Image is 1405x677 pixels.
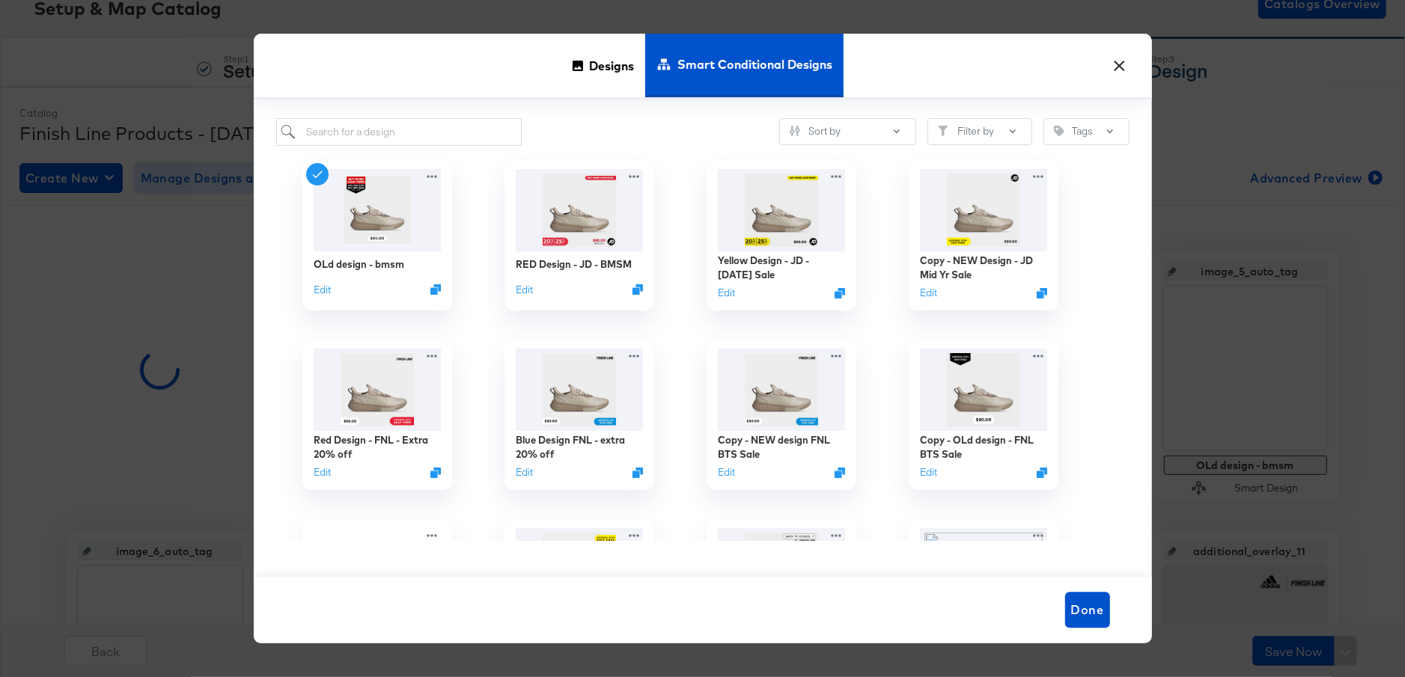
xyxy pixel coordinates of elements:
svg: Duplicate [633,467,643,477]
svg: Sliders [790,126,800,136]
button: × [1106,49,1133,76]
input: Search for a design [276,118,522,146]
img: mB45jBm2BXA-_c51ec4ljw.jpg [718,169,845,251]
img: w_1080%2Ch_1080%2Cg_north_west%2Cx_0%2Cy_0%2Cc_cro [920,528,1047,610]
div: Red Design - FNL - Extra 20% off [314,433,441,461]
svg: Duplicate [835,287,845,298]
button: Edit [920,465,937,480]
img: bRfB4UYQiBbgOkV6BDWRRg.jpg [920,349,1047,431]
div: Red Design - FNL - Extra 20% offEditDuplicate [302,340,452,490]
button: Edit [314,465,331,480]
div: Blue Design FNL - extra 20% offEditDuplicate [505,340,654,490]
div: Yellow Design - JD - [DATE] Sale [718,254,845,281]
button: TagTags [1043,118,1130,145]
div: Copy - NEW Design - JD Mid Yr SaleEditDuplicate [909,161,1058,310]
svg: Duplicate [1037,287,1047,298]
svg: Duplicate [1037,467,1047,477]
div: OLd design - bmsm [314,257,404,272]
div: Copy - OLd design - FNL BTS Sale [920,433,1047,461]
img: eq6lOrjTZqTdih9C83yoMg.jpg [314,169,441,251]
img: 2ucQtHbyuzfokOkyRsaWeg.jpg [314,349,441,431]
button: Done [1065,592,1110,628]
button: Edit [314,283,331,297]
div: RED Design - JD - BMSM [516,257,632,272]
img: dCB8T-EhBEcV_YhWCJJ7Ow.jpg [718,349,845,431]
div: Copy - OLd design - FNL BTS SaleEditDuplicate [909,340,1058,490]
span: Done [1071,600,1104,621]
svg: Duplicate [430,284,441,295]
img: pJm4blvJvZ8P4c6kmGhPIw.jpg [516,528,643,610]
button: Edit [920,286,937,300]
div: Copy - NEW Design - JD Mid Yr Sale [920,254,1047,281]
svg: Duplicate [633,284,643,295]
button: FilterFilter by [927,118,1032,145]
div: OLd design - bmsmEditDuplicate [302,161,452,310]
span: Designs [589,33,634,99]
div: Copy - NEW design FNL BTS Sale [718,433,845,461]
span: Smart Conditional Designs [677,31,832,97]
svg: Filter [938,126,948,136]
div: Blue Design FNL - extra 20% off [516,433,643,461]
button: Edit [718,286,735,300]
button: Edit [718,465,735,480]
svg: Duplicate [835,467,845,477]
svg: Tag [1054,126,1064,136]
button: Edit [516,465,533,480]
img: HGyj0d9idI0xlv8wz4lXFw.jpg [516,169,643,251]
button: SlidersSort by [779,118,916,145]
div: Copy - NEW design FNL BTS SaleEditDuplicate [707,340,856,490]
img: zDrpi-wiChSXpgvN6aiB1A.jpg [516,349,643,431]
div: RED Design - JD - BMSMEditDuplicate [505,161,654,310]
img: W29Gw14lD1dY7XxEpSK0gw.jpg [718,528,845,610]
div: Yellow Design - JD - [DATE] SaleEditDuplicate [707,161,856,310]
svg: Duplicate [430,467,441,477]
img: -E7JtG0o8jdQR3iHL3BOYg.jpg [920,169,1047,251]
button: Edit [516,283,533,297]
